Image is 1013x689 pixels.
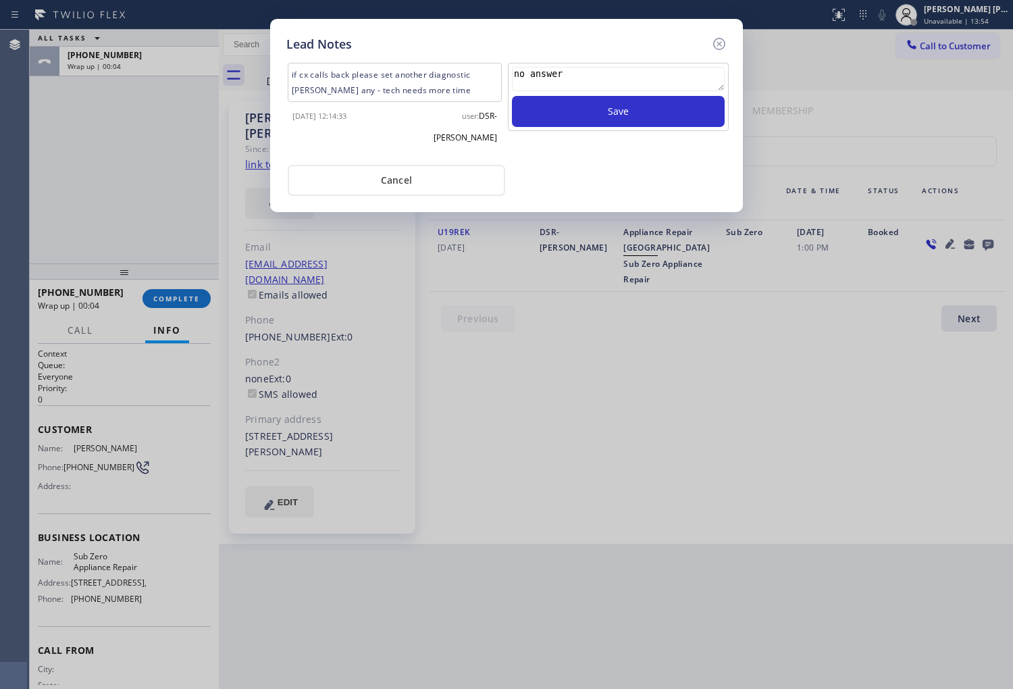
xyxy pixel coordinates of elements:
[288,165,505,196] button: Cancel
[512,96,725,127] button: Save
[292,111,346,121] span: [DATE] 12:14:33
[462,111,479,121] span: user:
[288,63,502,102] div: if cx calls back please set another diagnostic [PERSON_NAME] any - tech needs more time
[512,67,725,91] textarea: no answer
[286,35,352,53] h5: Lead Notes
